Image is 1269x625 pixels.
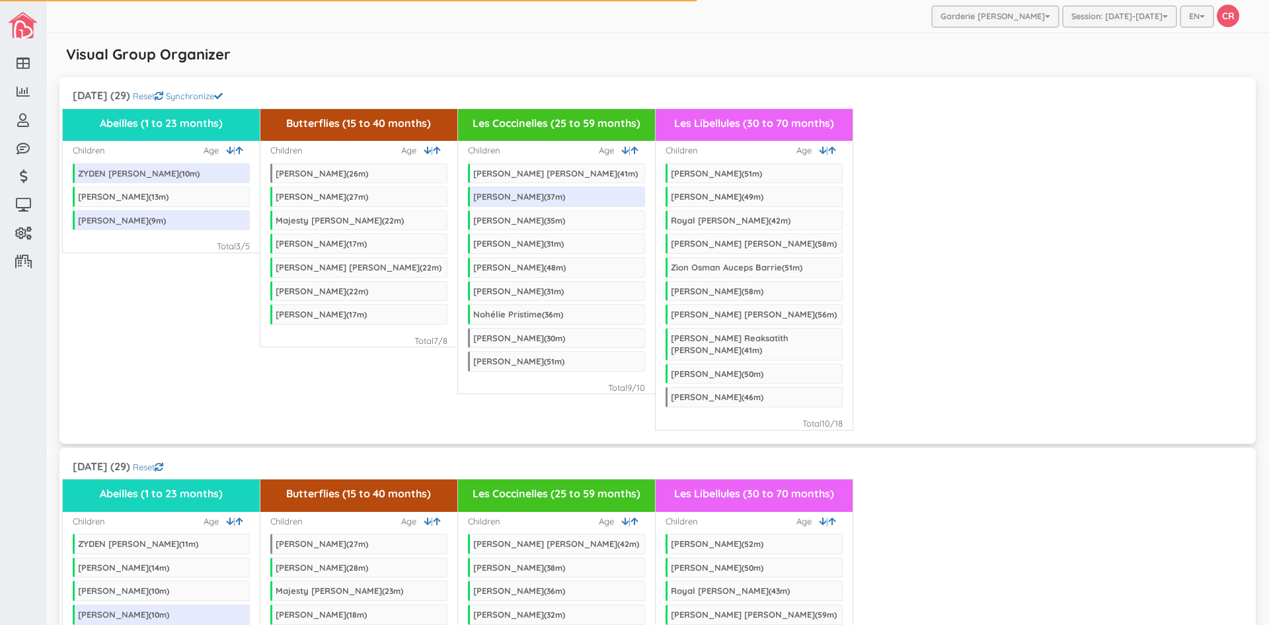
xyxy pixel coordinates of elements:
span: ( m) [542,310,563,319]
span: ( m) [544,263,566,272]
span: Age [401,515,424,528]
span: 22 [349,286,358,296]
img: image [8,12,38,38]
a: | [621,144,631,157]
div: [PERSON_NAME] [276,238,367,249]
span: 26 [349,169,358,179]
span: 59 [818,610,827,620]
div: [PERSON_NAME] [473,286,564,296]
a: Reset [133,91,163,101]
iframe: chat widget [1213,572,1256,612]
h3: [DATE] (29) [73,461,130,473]
span: 22 [385,216,394,226]
a: | [226,144,235,157]
a: Synchronize [166,91,223,101]
div: [PERSON_NAME] [78,585,169,596]
span: ( m) [742,563,763,573]
h3: Les Libellules (30 to 70 months) [661,488,847,500]
div: [PERSON_NAME] [276,562,368,573]
div: Total /18 [802,417,843,430]
div: [PERSON_NAME] [276,168,368,179]
div: [PERSON_NAME] [473,333,565,343]
span: 32 [547,610,555,620]
span: 27 [349,192,358,202]
span: Age [204,144,226,157]
a: | [621,515,631,528]
span: 9 [627,382,632,393]
span: 52 [744,539,753,549]
span: ( m) [815,239,837,249]
div: ZYDEN [PERSON_NAME] [78,168,200,179]
span: 9 [151,216,156,226]
span: ( m) [346,539,368,549]
span: 10 [822,418,830,429]
span: ( m) [544,563,565,573]
span: ( m) [149,586,169,596]
span: 46 [744,392,753,402]
span: 50 [744,369,753,379]
div: ZYDEN [PERSON_NAME] [78,538,198,549]
span: 58 [744,286,753,296]
span: ( m) [149,216,166,226]
span: ( m) [420,263,442,272]
div: [PERSON_NAME] [276,309,367,319]
div: [PERSON_NAME] [473,356,564,366]
div: [PERSON_NAME] [671,562,763,573]
div: [PERSON_NAME] [78,215,166,226]
div: [PERSON_NAME] [671,538,763,549]
div: Nohélie Pristime [473,309,563,319]
span: ( m) [544,286,564,296]
div: [PERSON_NAME] [671,168,762,179]
span: 56 [818,310,827,319]
h3: Les Libellules (30 to 70 months) [661,118,847,130]
span: ( m) [617,539,639,549]
span: 36 [545,310,553,319]
span: 51 [744,169,752,179]
span: 10 [151,610,159,620]
span: Age [796,515,819,528]
div: [PERSON_NAME] [PERSON_NAME] [671,238,837,249]
span: ( m) [742,369,763,379]
a: | [819,144,828,157]
div: Children [73,515,105,528]
span: ( m) [179,539,198,549]
h3: Les Coccinelles (25 to 59 months) [463,488,650,500]
span: ( m) [544,192,565,202]
span: ( m) [782,263,802,272]
span: ( m) [617,169,638,179]
span: 7 [434,335,438,346]
span: 31 [547,286,554,296]
span: ( m) [742,169,762,179]
div: [PERSON_NAME] [473,609,565,620]
span: ( m) [742,192,763,202]
span: 23 [385,586,393,596]
span: Age [599,515,621,528]
div: [PERSON_NAME] [276,609,367,620]
span: 43 [771,586,780,596]
a: | [424,515,433,528]
span: 38 [547,563,555,573]
span: 10 [151,586,159,596]
div: [PERSON_NAME] [671,286,763,296]
h3: Abeilles (1 to 23 months) [68,118,254,130]
div: Children [468,144,500,157]
span: 17 [349,310,357,319]
span: ( m) [742,286,763,296]
span: 51 [547,356,555,366]
span: 30 [547,333,555,343]
span: Age [204,515,226,528]
span: 17 [349,239,357,249]
div: [PERSON_NAME] [473,191,565,202]
div: [PERSON_NAME] [473,215,565,226]
span: ( m) [742,392,763,402]
div: Total /5 [217,240,250,253]
a: | [226,515,235,528]
span: ( m) [815,610,837,620]
h3: Les Coccinelles (25 to 59 months) [463,118,650,130]
span: 37 [547,192,555,202]
a: | [819,515,828,528]
span: ( m) [742,539,763,549]
span: 51 [785,263,792,272]
div: [PERSON_NAME] [276,538,368,549]
div: Children [270,515,303,528]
